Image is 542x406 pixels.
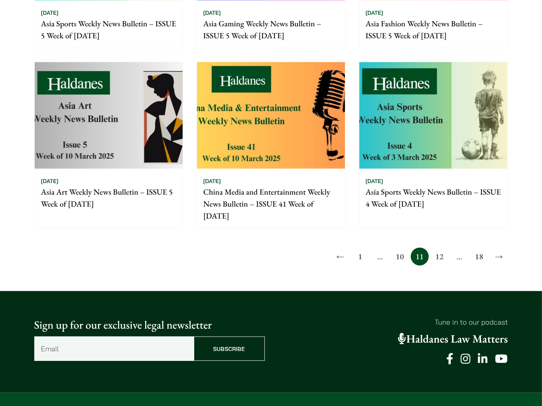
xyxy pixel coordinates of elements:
span: … [450,248,468,266]
a: Haldanes Law Matters [398,332,508,346]
span: 11 [411,248,429,266]
p: Sign up for our exclusive legal newsletter [34,317,265,333]
a: [DATE] Asia Art Weekly News Bulletin – ISSUE 5 Week of [DATE] [34,62,183,229]
a: → [490,248,508,266]
p: Asia Gaming Weekly News Bulletin – ISSUE 5 Week of [DATE] [203,18,339,41]
p: Asia Sports Weekly News Bulletin – ISSUE 4 Week of [DATE] [366,186,501,210]
span: … [371,248,389,266]
a: 12 [430,248,448,266]
p: Asia Fashion Weekly News Bulletin – ISSUE 5 Week of [DATE] [366,18,501,41]
p: Asia Sports Weekly News Bulletin – ISSUE 5 Week of [DATE] [41,18,176,41]
time: [DATE] [366,177,383,185]
a: [DATE] Asia Sports Weekly News Bulletin – ISSUE 4 Week of [DATE] [359,62,508,229]
time: [DATE] [366,9,383,16]
a: 18 [470,248,488,266]
a: ← [331,248,349,266]
p: Asia Art Weekly News Bulletin – ISSUE 5 Week of [DATE] [41,186,176,210]
time: [DATE] [203,177,221,185]
time: [DATE] [41,177,59,185]
a: [DATE] China Media and Entertainment Weekly News Bulletin – ISSUE 41 Week of [DATE] [197,62,345,229]
time: [DATE] [41,9,59,16]
input: Email [34,337,194,361]
a: 10 [391,248,409,266]
a: 1 [351,248,369,266]
time: [DATE] [203,9,221,16]
input: Subscribe [194,337,265,361]
p: China Media and Entertainment Weekly News Bulletin – ISSUE 41 Week of [DATE] [203,186,339,222]
nav: Posts pagination [34,248,508,266]
p: Tune in to our podcast [278,317,508,327]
